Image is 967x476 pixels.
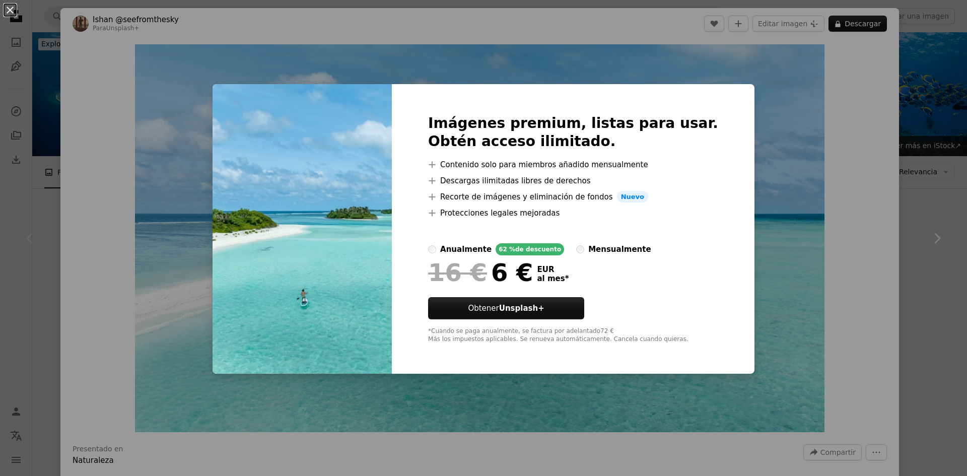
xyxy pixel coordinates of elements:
[496,243,564,255] div: 62 % de descuento
[537,274,569,283] span: al mes *
[428,175,718,187] li: Descargas ilimitadas libres de derechos
[428,245,436,253] input: anualmente62 %de descuento
[440,243,492,255] div: anualmente
[428,191,718,203] li: Recorte de imágenes y eliminación de fondos
[537,265,569,274] span: EUR
[428,159,718,171] li: Contenido solo para miembros añadido mensualmente
[213,84,392,374] img: premium_photo-1666432045848-3fdbb2c74531
[499,304,544,313] strong: Unsplash+
[428,259,487,286] span: 16 €
[576,245,584,253] input: mensualmente
[428,297,584,319] button: ObtenerUnsplash+
[588,243,651,255] div: mensualmente
[428,114,718,151] h2: Imágenes premium, listas para usar. Obtén acceso ilimitado.
[428,259,533,286] div: 6 €
[428,207,718,219] li: Protecciones legales mejoradas
[428,327,718,344] div: *Cuando se paga anualmente, se factura por adelantado 72 € Más los impuestos aplicables. Se renue...
[617,191,648,203] span: Nuevo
